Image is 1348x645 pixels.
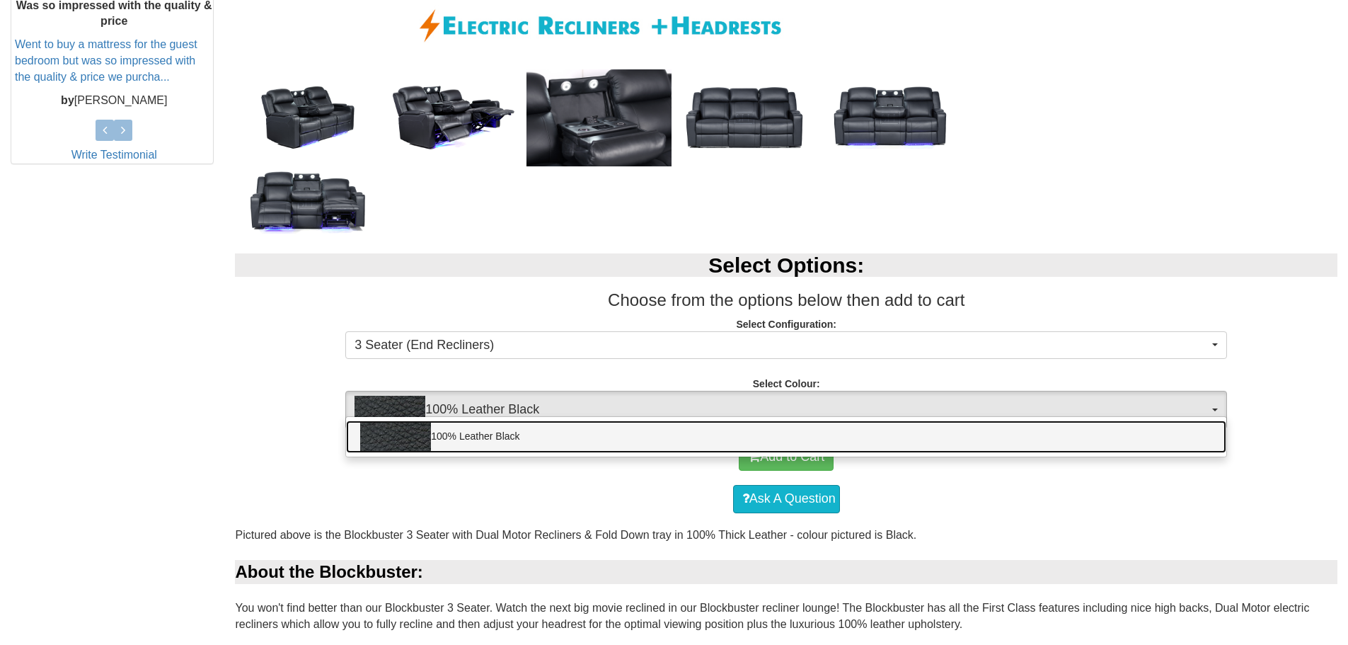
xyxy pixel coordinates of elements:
strong: Select Colour: [753,378,820,389]
strong: Select Configuration: [736,319,836,330]
b: by [61,94,74,106]
a: 100% Leather Black [346,421,1226,453]
button: 3 Seater (End Recliners) [345,331,1227,360]
p: [PERSON_NAME] [15,93,213,109]
button: 100% Leather Black100% Leather Black [345,391,1227,429]
a: Write Testimonial [71,149,157,161]
a: Went to buy a mattress for the guest bedroom but was so impressed with the quality & price we pur... [15,39,197,84]
b: Select Options: [708,253,864,277]
img: 100% Leather Black [355,396,425,424]
img: 100% Leather Black [360,423,431,451]
span: 100% Leather Black [355,396,1209,424]
span: 3 Seater (End Recliners) [355,336,1209,355]
div: About the Blockbuster: [235,560,1337,584]
a: Ask A Question [733,485,840,513]
h3: Choose from the options below then add to cart [235,291,1337,309]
